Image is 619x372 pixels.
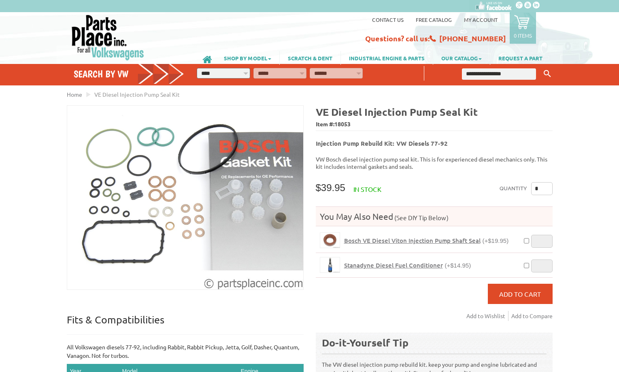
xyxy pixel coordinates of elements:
[322,336,408,349] b: Do-it-Yourself Tip
[320,257,340,272] img: Stanadyne Diesel Fuel Conditioner
[71,14,145,61] img: Parts Place Inc!
[466,311,508,321] a: Add to Wishlist
[316,139,448,147] b: Injection Pump Rebuild Kit: VW Diesels 77-92
[344,261,443,269] span: Stanadyne Diesel Fuel Conditioner
[499,290,541,298] span: Add to Cart
[372,16,404,23] a: Contact us
[433,51,490,65] a: OUR CATALOG
[341,51,433,65] a: INDUSTRIAL ENGINE & PARTS
[490,51,551,65] a: REQUEST A PART
[500,182,527,195] label: Quantity
[511,311,553,321] a: Add to Compare
[344,261,471,269] a: Stanadyne Diesel Fuel Conditioner(+$14.95)
[334,120,351,128] span: 18053
[320,233,340,248] img: Bosch VE Diesel Viton Injection Pump Shaft Seal
[316,211,553,222] h4: You May Also Need
[94,91,180,98] span: VE Diesel Injection Pump Seal Kit
[344,237,509,244] a: Bosch VE Diesel Viton Injection Pump Shaft Seal(+$19.95)
[320,257,340,273] a: Stanadyne Diesel Fuel Conditioner
[67,313,304,335] p: Fits & Compatibilities
[488,284,553,304] button: Add to Cart
[483,237,509,244] span: (+$19.95)
[67,343,304,360] p: All Volkswagen diesels 77-92, including Rabbit, Rabbit Pickup, Jetta, Golf, Dasher, Quantum, Vana...
[316,105,478,118] b: VE Diesel Injection Pump Seal Kit
[216,51,279,65] a: SHOP BY MODEL
[316,182,345,193] span: $39.95
[445,262,471,269] span: (+$14.95)
[510,12,536,44] a: 0 items
[541,67,553,81] button: Keyword Search
[67,106,303,289] img: VE Diesel Injection Pump Seal Kit
[344,236,481,244] span: Bosch VE Diesel Viton Injection Pump Shaft Seal
[464,16,498,23] a: My Account
[280,51,340,65] a: SCRATCH & DENT
[514,32,532,39] p: 0 items
[316,119,553,130] span: Item #:
[416,16,452,23] a: Free Catalog
[67,91,82,98] a: Home
[393,214,449,221] span: (See DIY Tip Below)
[353,185,381,193] span: In stock
[316,155,553,170] p: VW Bosch diesel injection pump seal kit. This is for experienced diesel mechanics only. This kit ...
[74,68,185,80] h4: Search by VW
